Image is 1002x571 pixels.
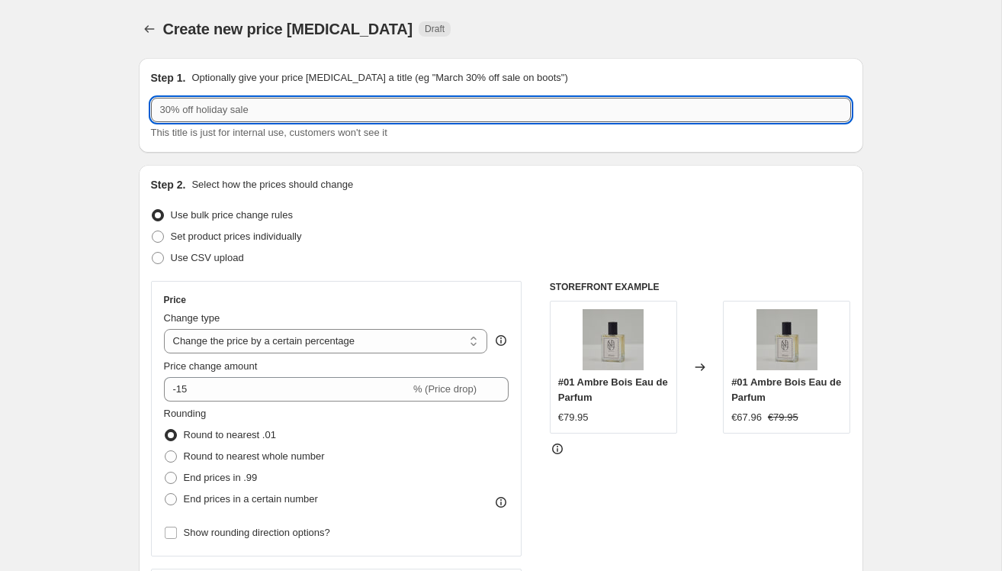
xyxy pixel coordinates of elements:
[164,312,220,324] span: Change type
[164,408,207,419] span: Rounding
[151,177,186,192] h2: Step 2.
[184,429,276,440] span: Round to nearest .01
[184,527,330,538] span: Show rounding direction options?
[425,23,445,35] span: Draft
[171,252,244,263] span: Use CSV upload
[558,410,589,425] div: €79.95
[550,281,851,293] h6: STOREFRONT EXAMPLE
[151,98,851,122] input: 30% off holiday sale
[164,360,258,372] span: Price change amount
[191,70,567,85] p: Optionally give your price [MEDICAL_DATA] a title (eg "March 30% off sale on boots")
[171,231,302,242] span: Set product prices individually
[731,376,841,403] span: #01 Ambre Bois Eau de Parfum
[139,18,160,40] button: Price change jobs
[184,493,318,505] span: End prices in a certain number
[558,376,668,403] span: #01 Ambre Bois Eau de Parfum
[164,377,410,402] input: -15
[768,410,798,425] strike: €79.95
[151,127,387,138] span: This title is just for internal use, customers won't see it
[171,209,293,221] span: Use bulk price change rules
[184,472,258,483] span: End prices in .99
[583,309,644,370] img: AMBRE_BOIS_b_80x.jpg
[731,410,762,425] div: €67.96
[163,21,413,37] span: Create new price [MEDICAL_DATA]
[756,309,817,370] img: AMBRE_BOIS_b_80x.jpg
[184,450,325,462] span: Round to nearest whole number
[151,70,186,85] h2: Step 1.
[164,294,186,306] h3: Price
[413,383,477,395] span: % (Price drop)
[493,333,509,348] div: help
[191,177,353,192] p: Select how the prices should change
